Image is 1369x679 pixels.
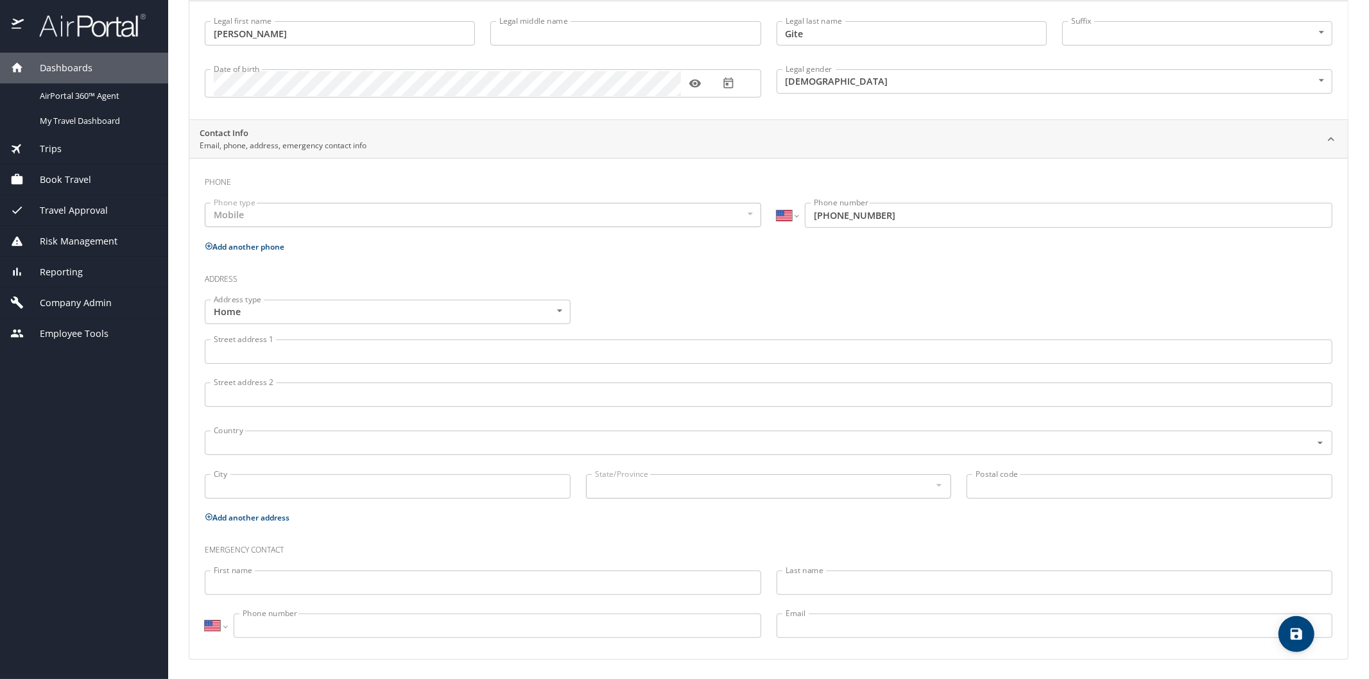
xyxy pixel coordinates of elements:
[40,115,153,127] span: My Travel Dashboard
[12,13,25,38] img: icon-airportal.png
[25,13,146,38] img: airportal-logo.png
[24,265,83,279] span: Reporting
[205,168,1332,190] h3: Phone
[24,296,112,310] span: Company Admin
[205,300,571,324] div: Home
[1313,435,1328,451] button: Open
[24,203,108,218] span: Travel Approval
[200,140,366,151] p: Email, phone, address, emergency contact info
[189,1,1348,119] div: Basic InfoLegal name, date of birth and gender must match the traveler's government-issued identi...
[24,142,62,156] span: Trips
[24,173,91,187] span: Book Travel
[205,265,1332,287] h3: Address
[40,90,153,102] span: AirPortal 360™ Agent
[205,241,284,252] button: Add another phone
[1062,21,1332,46] div: ​
[205,512,289,523] button: Add another address
[200,127,366,140] h2: Contact Info
[1279,616,1314,652] button: save
[205,203,761,227] div: Mobile
[777,69,1333,94] div: [DEMOGRAPHIC_DATA]
[24,234,117,248] span: Risk Management
[189,120,1348,159] div: Contact InfoEmail, phone, address, emergency contact info
[205,536,1332,558] h3: Emergency contact
[189,158,1348,659] div: Contact InfoEmail, phone, address, emergency contact info
[24,327,108,341] span: Employee Tools
[24,61,92,75] span: Dashboards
